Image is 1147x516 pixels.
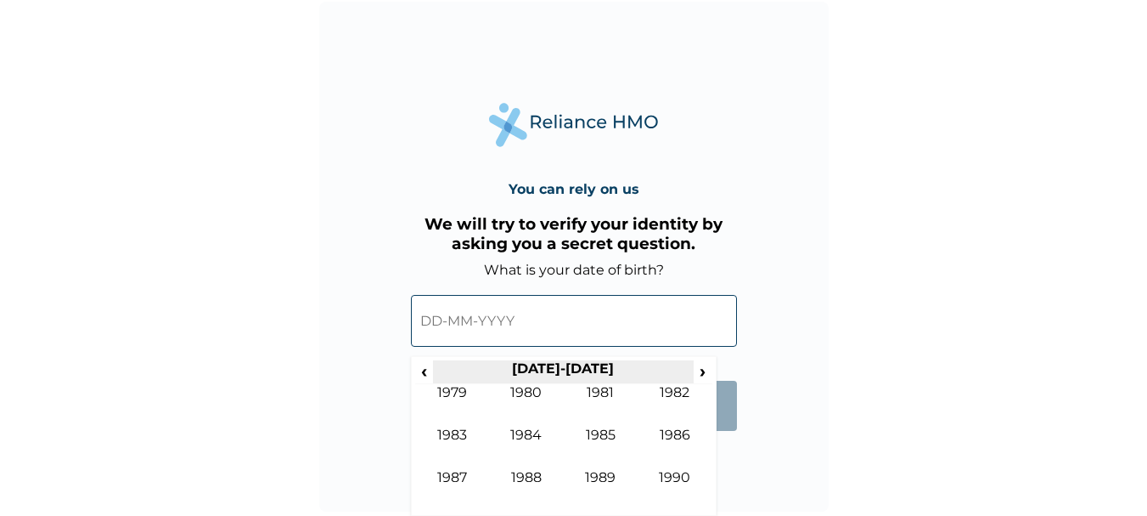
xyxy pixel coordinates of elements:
th: [DATE]-[DATE] [433,360,694,384]
img: Reliance Health's Logo [489,103,659,146]
td: 1979 [415,384,490,427]
td: 1989 [564,469,638,512]
input: DD-MM-YYYY [411,295,737,347]
td: 1990 [638,469,712,512]
td: 1986 [638,427,712,469]
span: ‹ [415,360,433,382]
h4: You can rely on us [509,181,639,197]
span: › [694,360,712,382]
td: 1987 [415,469,490,512]
td: 1982 [638,384,712,427]
td: 1983 [415,427,490,469]
td: 1980 [489,384,564,427]
td: 1981 [564,384,638,427]
td: 1984 [489,427,564,469]
h3: We will try to verify your identity by asking you a secret question. [411,214,737,253]
td: 1988 [489,469,564,512]
label: What is your date of birth? [484,262,664,278]
td: 1985 [564,427,638,469]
